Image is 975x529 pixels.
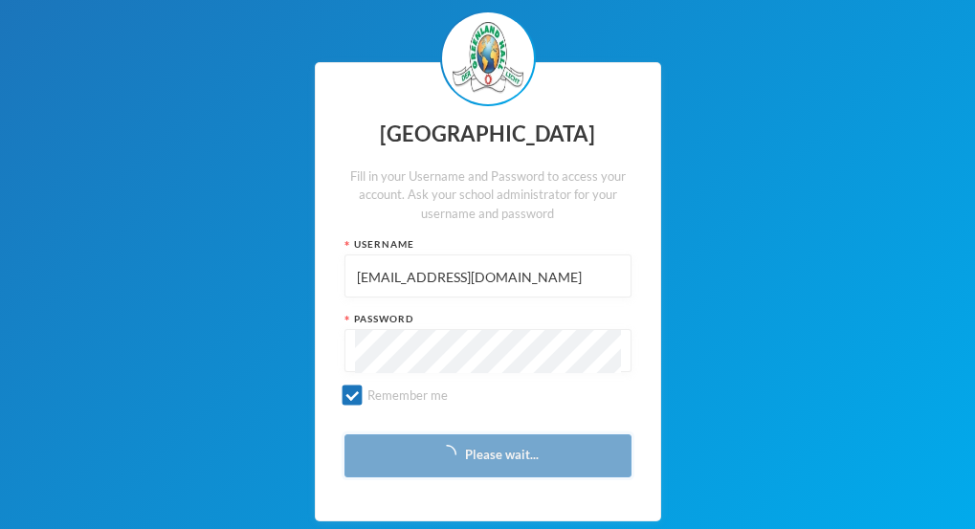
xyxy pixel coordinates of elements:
div: Fill in your Username and Password to access your account. Ask your school administrator for your... [344,167,632,224]
div: Username [344,237,632,252]
div: [GEOGRAPHIC_DATA] [344,116,632,153]
button: Please wait... [344,434,632,477]
div: Password [344,312,632,326]
i: icon: loading [437,445,456,464]
span: Remember me [360,387,455,403]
